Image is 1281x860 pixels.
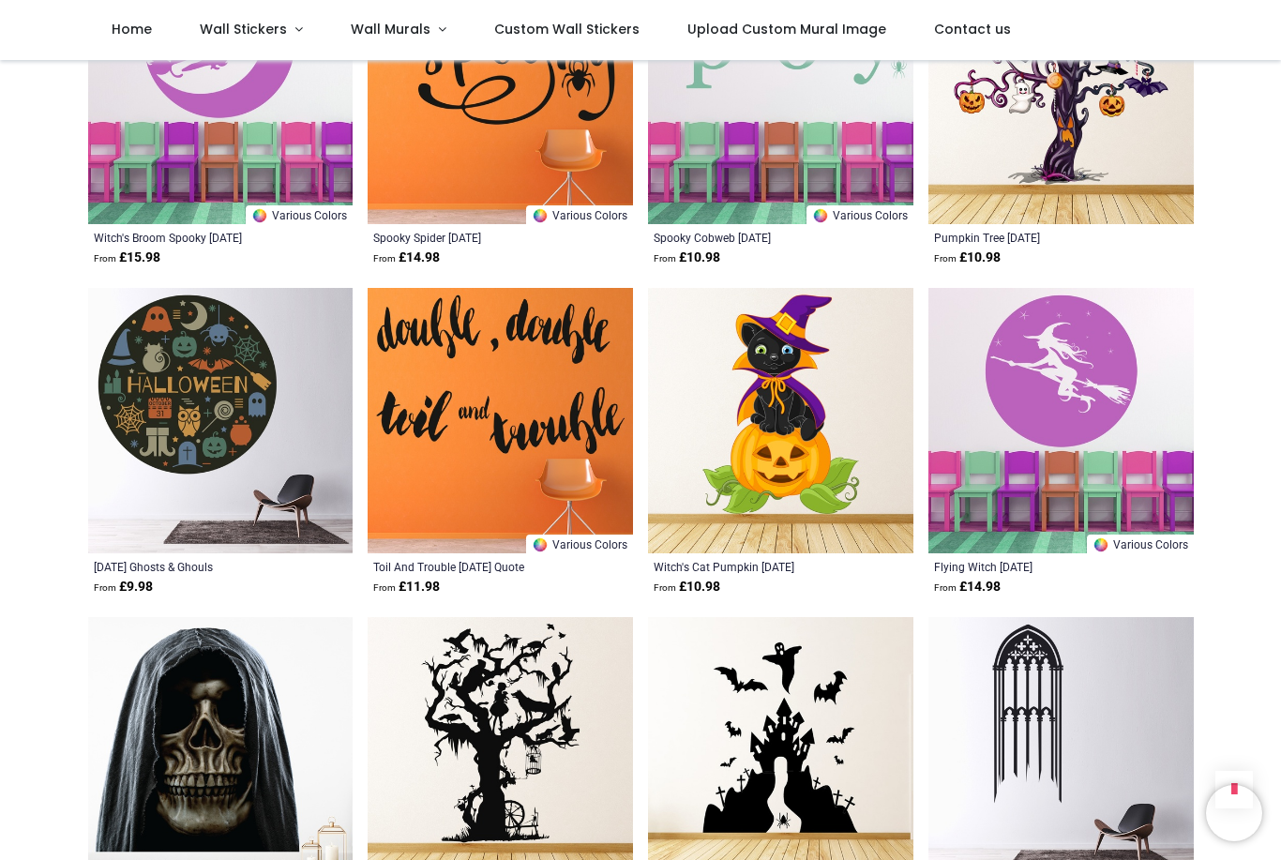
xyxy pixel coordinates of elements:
[94,559,297,574] a: [DATE] Ghosts & Ghouls
[654,253,676,264] span: From
[94,249,160,267] strong: £ 15.98
[806,205,913,224] a: Various Colors
[94,578,153,596] strong: £ 9.98
[526,205,633,224] a: Various Colors
[934,249,1001,267] strong: £ 10.98
[373,582,396,593] span: From
[373,249,440,267] strong: £ 14.98
[373,559,577,574] a: Toil And Trouble [DATE] Quote
[934,230,1138,245] a: Pumpkin Tree [DATE]
[648,288,913,553] img: Witch's Cat Pumpkin Halloween Wall Sticker
[373,578,440,596] strong: £ 11.98
[654,559,857,574] a: Witch's Cat Pumpkin [DATE]
[532,536,549,553] img: Color Wheel
[494,20,640,38] span: Custom Wall Stickers
[654,582,676,593] span: From
[373,253,396,264] span: From
[351,20,430,38] span: Wall Murals
[934,559,1138,574] a: Flying Witch [DATE]
[654,230,857,245] a: Spooky Cobweb [DATE]
[654,578,720,596] strong: £ 10.98
[368,288,633,553] img: Toil And Trouble Halloween Quote Wall Sticker
[1087,535,1194,553] a: Various Colors
[94,582,116,593] span: From
[373,230,577,245] a: Spooky Spider [DATE]
[88,288,354,553] img: Halloween Ghosts & Ghouls Wall Sticker
[526,535,633,553] a: Various Colors
[1206,785,1262,841] iframe: Brevo live chat
[94,253,116,264] span: From
[246,205,353,224] a: Various Colors
[934,20,1011,38] span: Contact us
[812,207,829,224] img: Color Wheel
[934,253,957,264] span: From
[532,207,549,224] img: Color Wheel
[928,288,1194,553] img: Flying Witch Halloween Wall Sticker - Mod4
[687,20,886,38] span: Upload Custom Mural Image
[94,230,297,245] a: Witch's Broom Spooky [DATE]
[112,20,152,38] span: Home
[251,207,268,224] img: Color Wheel
[200,20,287,38] span: Wall Stickers
[654,249,720,267] strong: £ 10.98
[934,578,1001,596] strong: £ 14.98
[934,582,957,593] span: From
[1093,536,1109,553] img: Color Wheel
